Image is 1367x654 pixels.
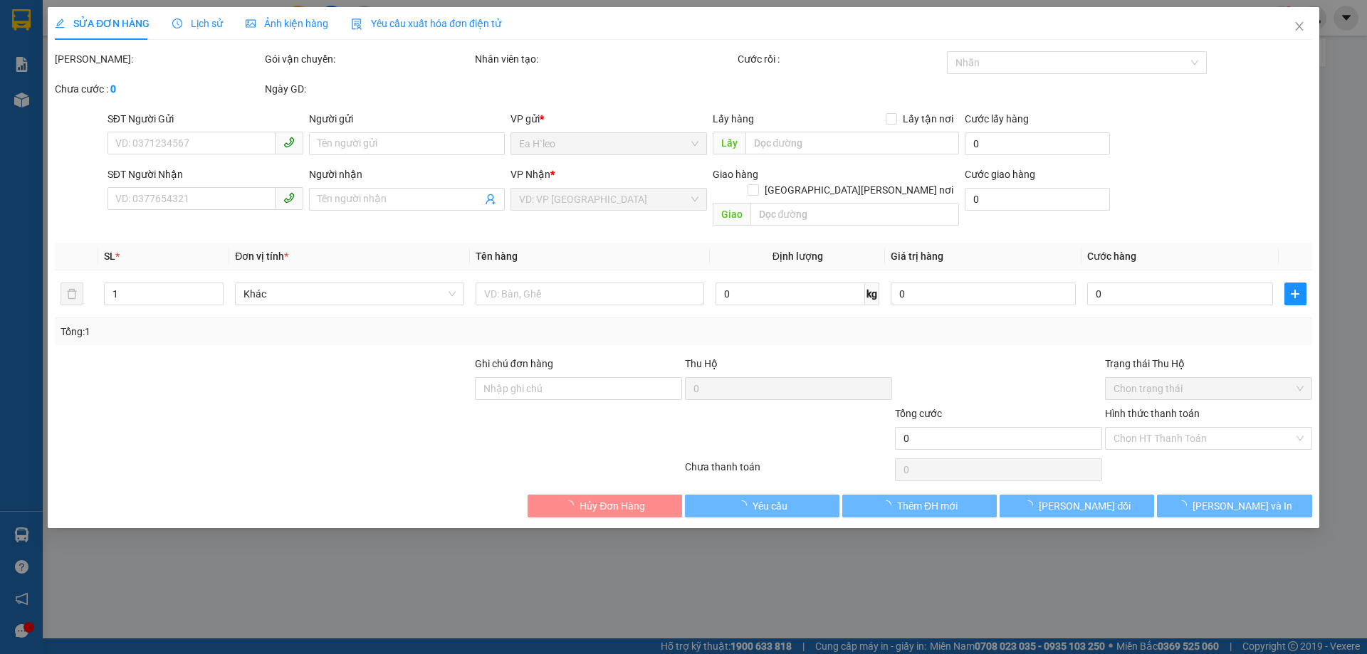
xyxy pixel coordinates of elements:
[713,113,754,125] span: Lấy hàng
[1024,500,1039,510] span: loading
[713,169,758,180] span: Giao hàng
[713,132,745,154] span: Lấy
[55,19,65,28] span: edit
[309,167,505,182] div: Người nhận
[1105,408,1200,419] label: Hình thức thanh toán
[1114,378,1304,399] span: Chọn trạng thái
[1294,21,1305,32] span: close
[55,51,262,67] div: [PERSON_NAME]:
[172,18,223,29] span: Lịch sử
[110,83,116,95] b: 0
[235,250,288,262] span: Đơn vị tính
[750,203,959,226] input: Dọc đường
[476,283,705,305] input: VD: Bàn, Ghế
[1284,283,1306,305] button: plus
[265,81,472,97] div: Ngày GD:
[891,250,943,262] span: Giá trị hàng
[683,459,894,484] div: Chưa thanh toán
[61,283,83,305] button: delete
[104,250,115,262] span: SL
[897,111,959,127] span: Lấy tận nơi
[564,500,580,510] span: loading
[772,250,823,262] span: Định lượng
[246,18,328,29] span: Ảnh kiện hàng
[108,167,303,182] div: SĐT Người Nhận
[265,51,472,67] div: Gói vận chuyển:
[881,500,897,510] span: loading
[283,137,295,148] span: phone
[897,498,958,514] span: Thêm ĐH mới
[1000,495,1154,517] button: [PERSON_NAME] đổi
[1105,356,1312,371] div: Trạng thái Thu Hộ
[351,18,501,29] span: Yêu cầu xuất hóa đơn điện tử
[61,324,528,339] div: Tổng: 1
[528,495,682,517] button: Hủy Đơn Hàng
[246,19,256,28] span: picture
[486,194,497,205] span: user-add
[1193,498,1292,514] span: [PERSON_NAME] và In
[1087,250,1136,262] span: Cước hàng
[1285,288,1306,300] span: plus
[842,495,997,517] button: Thêm ĐH mới
[738,51,945,67] div: Cước rồi :
[580,498,645,514] span: Hủy Đơn Hàng
[55,18,150,29] span: SỬA ĐƠN HÀNG
[243,283,456,305] span: Khác
[965,132,1110,155] input: Cước lấy hàng
[108,111,303,127] div: SĐT Người Gửi
[1279,7,1319,47] button: Close
[759,182,959,198] span: [GEOGRAPHIC_DATA][PERSON_NAME] nơi
[55,81,262,97] div: Chưa cước :
[685,495,839,517] button: Yêu cầu
[520,133,698,154] span: Ea H`leo
[745,132,959,154] input: Dọc đường
[172,19,182,28] span: clock-circle
[351,19,362,30] img: icon
[283,192,295,204] span: phone
[685,358,718,369] span: Thu Hộ
[865,283,879,305] span: kg
[475,358,553,369] label: Ghi chú đơn hàng
[1177,500,1193,510] span: loading
[476,250,518,262] span: Tên hàng
[965,188,1110,211] input: Cước giao hàng
[965,113,1029,125] label: Cước lấy hàng
[895,408,942,419] span: Tổng cước
[511,169,551,180] span: VP Nhận
[713,203,750,226] span: Giao
[965,169,1035,180] label: Cước giao hàng
[1158,495,1312,517] button: [PERSON_NAME] và In
[511,111,707,127] div: VP gửi
[1039,498,1131,514] span: [PERSON_NAME] đổi
[475,51,735,67] div: Nhân viên tạo:
[753,498,787,514] span: Yêu cầu
[475,377,682,400] input: Ghi chú đơn hàng
[309,111,505,127] div: Người gửi
[737,500,753,510] span: loading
